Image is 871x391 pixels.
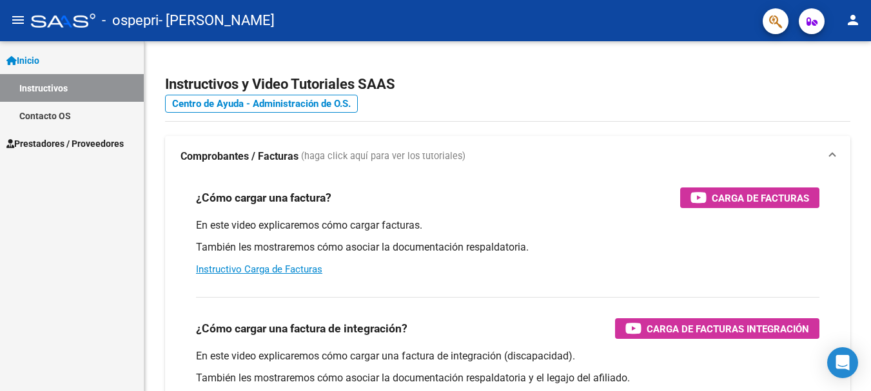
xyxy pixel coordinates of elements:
span: Prestadores / Proveedores [6,137,124,151]
div: Open Intercom Messenger [827,347,858,378]
h2: Instructivos y Video Tutoriales SAAS [165,72,850,97]
span: Inicio [6,53,39,68]
button: Carga de Facturas Integración [615,318,819,339]
span: Carga de Facturas Integración [647,321,809,337]
span: - ospepri [102,6,159,35]
span: Carga de Facturas [712,190,809,206]
p: En este video explicaremos cómo cargar facturas. [196,218,819,233]
span: (haga click aquí para ver los tutoriales) [301,149,465,164]
strong: Comprobantes / Facturas [181,149,298,164]
mat-expansion-panel-header: Comprobantes / Facturas (haga click aquí para ver los tutoriales) [165,136,850,177]
h3: ¿Cómo cargar una factura de integración? [196,319,407,338]
p: También les mostraremos cómo asociar la documentación respaldatoria y el legajo del afiliado. [196,371,819,385]
p: También les mostraremos cómo asociar la documentación respaldatoria. [196,240,819,254]
a: Instructivo Carga de Facturas [196,263,322,275]
mat-icon: menu [10,12,26,28]
span: - [PERSON_NAME] [159,6,275,35]
mat-icon: person [845,12,861,28]
button: Carga de Facturas [680,187,819,208]
h3: ¿Cómo cargar una factura? [196,189,331,207]
a: Centro de Ayuda - Administración de O.S. [165,95,358,113]
p: En este video explicaremos cómo cargar una factura de integración (discapacidad). [196,349,819,363]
